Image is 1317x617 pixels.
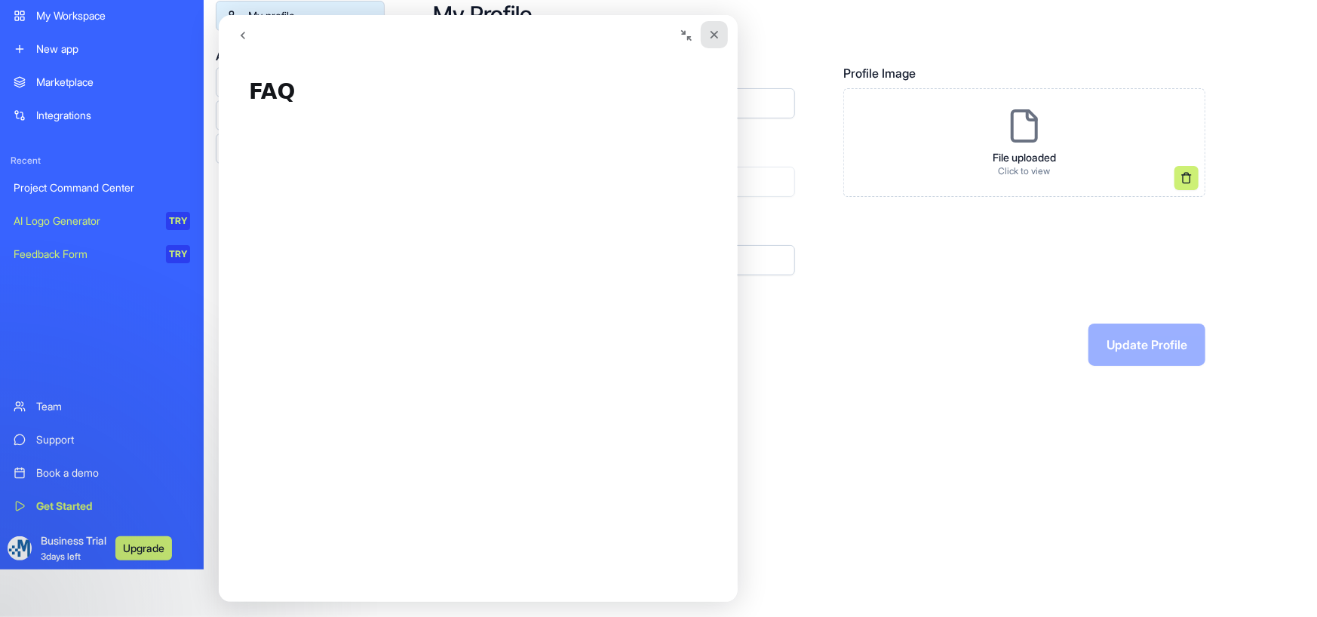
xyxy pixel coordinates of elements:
[36,8,190,23] div: My Workspace
[36,499,190,514] div: Get Started
[433,1,1269,28] h2: My Profile
[115,536,172,560] button: Upgrade
[5,1,199,31] a: My Workspace
[843,88,1205,197] div: File uploadedClick to view
[36,108,190,123] div: Integrations
[14,247,155,262] div: Feedback Form
[5,425,199,455] a: Support
[216,49,385,64] span: Admin
[5,67,199,97] a: Marketplace
[166,245,190,263] div: TRY
[993,165,1056,177] p: Click to view
[166,212,190,230] div: TRY
[5,458,199,488] a: Book a demo
[8,536,32,560] img: ACg8ocJlmowF3-kXJK3FYdnEIfZcpQqokpcbetgEcldmBvclSnO-5hA=s96-c
[36,465,190,480] div: Book a demo
[5,491,199,521] a: Get Started
[14,180,190,195] div: Project Command Center
[41,533,106,563] span: Business Trial
[993,150,1056,165] p: File uploaded
[5,34,199,64] a: New app
[5,206,199,236] a: AI Logo GeneratorTRY
[14,213,155,229] div: AI Logo Generator
[216,134,385,164] a: Billing
[248,8,375,23] div: My profile
[5,100,199,130] a: Integrations
[5,391,199,422] a: Team
[36,75,190,90] div: Marketplace
[5,239,199,269] a: Feedback FormTRY
[843,64,1205,82] label: Profile Image
[41,551,81,562] span: 3 days left
[5,173,199,203] a: Project Command Center
[36,432,190,447] div: Support
[216,67,385,97] a: My account
[216,100,385,130] a: Members
[5,155,199,167] span: Recent
[216,1,385,31] a: My profile
[219,15,738,602] iframe: Intercom live chat
[36,41,190,57] div: New app
[36,399,190,414] div: Team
